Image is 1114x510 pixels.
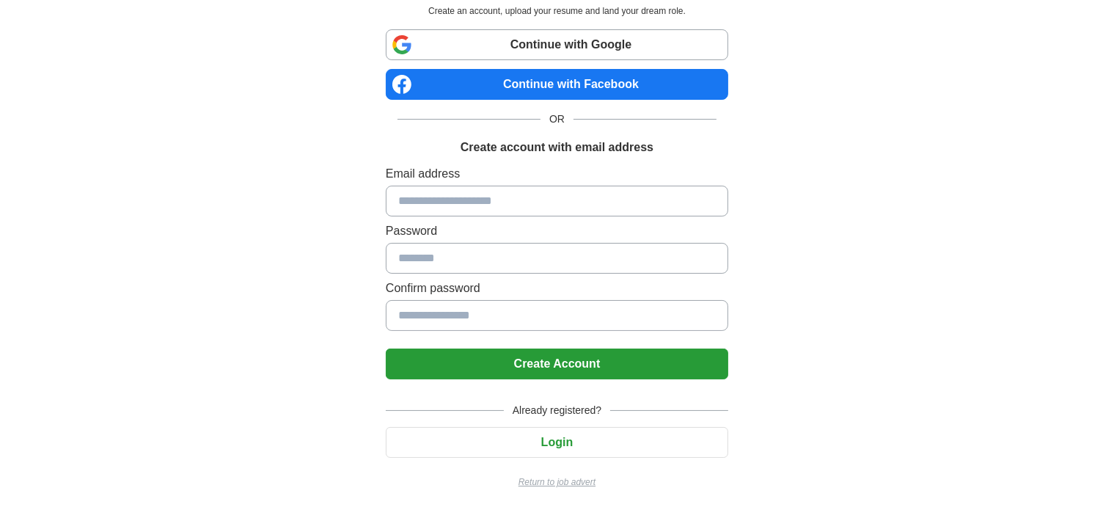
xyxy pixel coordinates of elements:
[540,112,574,127] span: OR
[386,427,728,458] button: Login
[386,280,728,297] label: Confirm password
[386,29,728,60] a: Continue with Google
[389,4,725,18] p: Create an account, upload your resume and land your dream role.
[386,476,728,489] a: Return to job advert
[386,69,728,100] a: Continue with Facebook
[386,436,728,448] a: Login
[386,349,728,379] button: Create Account
[504,403,610,418] span: Already registered?
[386,165,728,183] label: Email address
[461,139,653,156] h1: Create account with email address
[386,222,728,240] label: Password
